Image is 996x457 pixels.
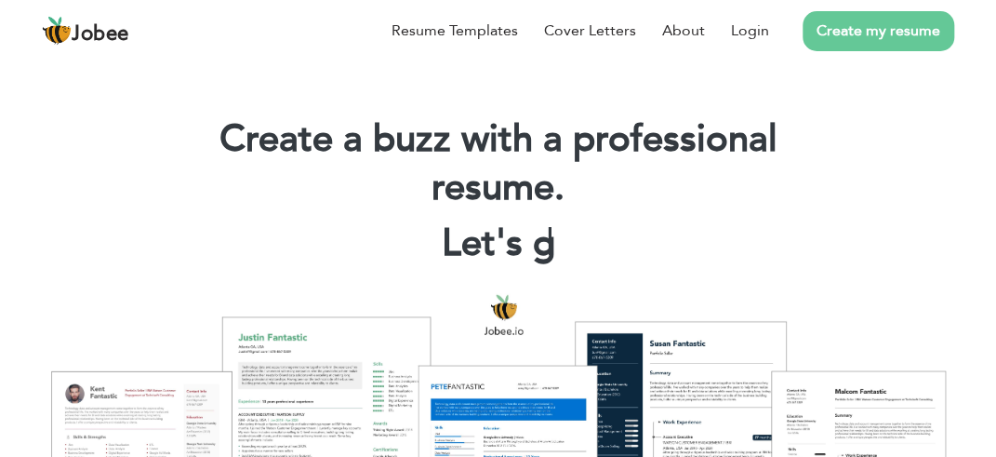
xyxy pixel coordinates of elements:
[149,220,847,268] h2: Let's
[149,115,847,212] h1: Create a buzz with a professional resume.
[42,16,129,46] a: Jobee
[533,218,555,269] span: g
[803,11,954,51] a: Create my resume
[72,24,129,45] span: Jobee
[731,20,769,42] a: Login
[662,20,705,42] a: About
[42,16,72,46] img: jobee.io
[392,20,518,42] a: Resume Templates
[544,20,636,42] a: Cover Letters
[546,218,554,269] span: |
